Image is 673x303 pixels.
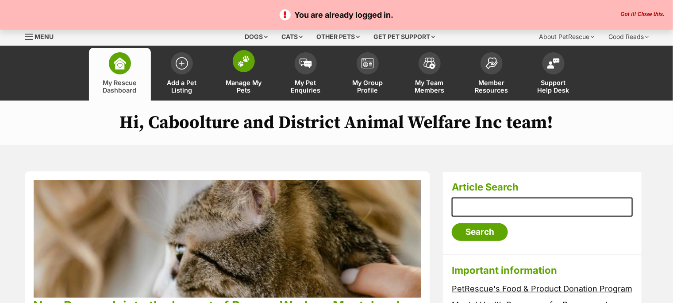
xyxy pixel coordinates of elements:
img: dashboard-icon-eb2f2d2d3e046f16d808141f083e7271f6b2e854fb5c12c21221c1fb7104beca.svg [114,57,126,70]
div: Good Reads [603,28,655,46]
a: Add a Pet Listing [151,48,213,101]
a: Menu [25,28,60,44]
div: Dogs [238,28,274,46]
img: add-pet-listing-icon-0afa8454b4691262ce3f59096e99ab1cd57d4a30225e0717b998d2c9b9846f56.svg [176,57,188,70]
a: PetRescue's Food & Product Donation Program [452,284,632,293]
span: My Group Profile [348,79,388,94]
div: Other pets [310,28,366,46]
a: My Rescue Dashboard [89,48,151,101]
h3: Article Search [452,181,633,193]
span: Menu [35,33,54,40]
span: Support Help Desk [534,79,573,94]
span: Manage My Pets [224,79,264,94]
a: Member Resources [461,48,523,101]
span: Member Resources [472,79,511,94]
div: Cats [275,28,309,46]
span: My Rescue Dashboard [100,79,140,94]
img: phpu68lcuz3p4idnkqkn.jpg [34,180,422,298]
img: member-resources-icon-8e73f808a243e03378d46382f2149f9095a855e16c252ad45f914b54edf8863c.svg [485,57,498,69]
img: team-members-icon-5396bd8760b3fe7c0b43da4ab00e1e3bb1a5d9ba89233759b79545d2d3fc5d0d.svg [423,58,436,69]
a: My Group Profile [337,48,399,101]
a: My Team Members [399,48,461,101]
img: help-desk-icon-fdf02630f3aa405de69fd3d07c3f3aa587a6932b1a1747fa1d2bba05be0121f9.svg [547,58,560,69]
a: My Pet Enquiries [275,48,337,101]
a: Support Help Desk [523,48,585,101]
img: group-profile-icon-3fa3cf56718a62981997c0bc7e787c4b2cf8bcc04b72c1350f741eb67cf2f40e.svg [361,58,374,69]
div: About PetRescue [533,28,601,46]
span: Add a Pet Listing [162,79,202,94]
div: Get pet support [367,28,441,46]
a: Manage My Pets [213,48,275,101]
img: pet-enquiries-icon-7e3ad2cf08bfb03b45e93fb7055b45f3efa6380592205ae92323e6603595dc1f.svg [300,58,312,68]
span: My Team Members [410,79,450,94]
span: My Pet Enquiries [286,79,326,94]
h3: Important information [452,264,633,276]
input: Search [452,223,508,241]
img: manage-my-pets-icon-02211641906a0b7f246fdf0571729dbe1e7629f14944591b6c1af311fb30b64b.svg [238,55,250,67]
